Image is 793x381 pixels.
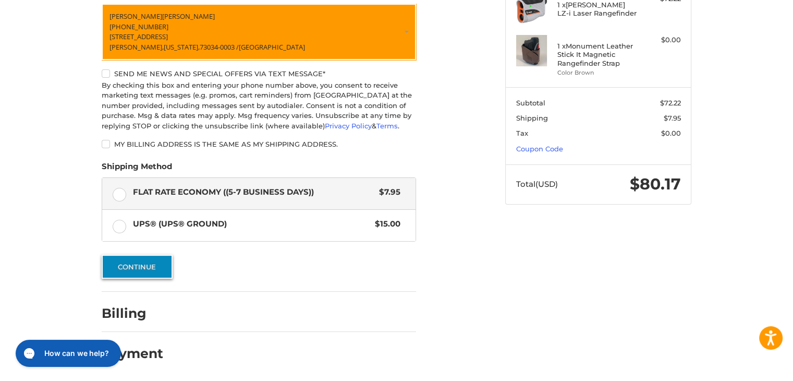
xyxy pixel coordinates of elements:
[102,140,416,148] label: My billing address is the same as my shipping address.
[102,69,416,78] label: Send me news and special offers via text message*
[516,145,563,153] a: Coupon Code
[102,346,163,362] h2: Payment
[109,22,168,31] span: [PHONE_NUMBER]
[10,336,124,371] iframe: Gorgias live chat messenger
[162,11,215,21] span: [PERSON_NAME]
[640,35,681,45] div: $0.00
[516,179,558,189] span: Total (USD)
[102,305,163,322] h2: Billing
[516,99,545,107] span: Subtotal
[109,11,162,21] span: [PERSON_NAME]
[109,32,168,41] span: [STREET_ADDRESS]
[164,42,200,52] span: [US_STATE],
[239,42,305,52] span: [GEOGRAPHIC_DATA]
[660,99,681,107] span: $72.22
[557,1,637,18] h4: 1 x [PERSON_NAME] LZ-i Laser Rangefinder
[102,80,416,132] div: By checking this box and entering your phone number above, you consent to receive marketing text ...
[374,186,400,198] span: $7.95
[102,161,172,177] legend: Shipping Method
[133,186,374,198] span: Flat Rate Economy ((5-7 Business Days))
[102,255,173,279] button: Continue
[325,122,372,130] a: Privacy Policy
[133,218,370,230] span: UPS® (UPS® Ground)
[102,4,416,60] a: Enter or select a different address
[376,122,398,130] a: Terms
[557,42,637,67] h4: 1 x Monument Leather Stick It Magnetic Rangefinder Strap
[661,129,681,137] span: $0.00
[109,42,164,52] span: [PERSON_NAME],
[630,174,681,194] span: $80.17
[557,68,637,77] li: Color Brown
[516,114,548,122] span: Shipping
[200,42,239,52] span: 73034-0003 /
[516,129,528,137] span: Tax
[664,114,681,122] span: $7.95
[370,218,400,230] span: $15.00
